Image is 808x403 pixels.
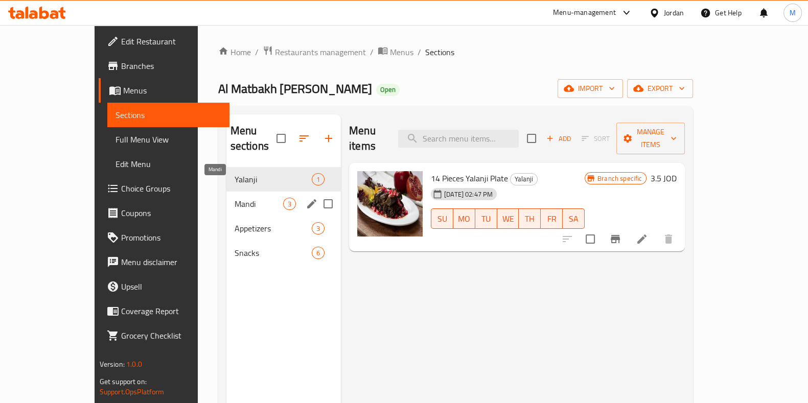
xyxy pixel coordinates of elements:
[510,173,538,185] div: Yalanji
[425,46,454,58] span: Sections
[121,35,221,48] span: Edit Restaurant
[457,211,471,226] span: MO
[390,46,413,58] span: Menus
[107,103,229,127] a: Sections
[235,198,283,210] span: Mandi
[226,216,341,241] div: Appetizers3
[283,198,296,210] div: items
[218,45,694,59] nav: breadcrumb
[100,358,125,371] span: Version:
[292,126,316,151] span: Sort sections
[218,46,251,58] a: Home
[440,189,497,199] span: [DATE] 02:47 PM
[123,84,221,97] span: Menus
[235,222,312,234] span: Appetizers
[435,211,449,226] span: SU
[126,358,142,371] span: 1.0.0
[398,130,519,148] input: search
[625,126,677,151] span: Manage items
[316,126,341,151] button: Add section
[100,385,165,398] a: Support.OpsPlatform
[235,173,312,185] span: Yalanji
[312,175,324,184] span: 1
[226,163,341,269] nav: Menu sections
[349,123,386,154] h2: Menu items
[418,46,421,58] li: /
[99,29,229,54] a: Edit Restaurant
[116,109,221,121] span: Sections
[121,329,221,342] span: Grocery Checklist
[255,46,259,58] li: /
[226,241,341,265] div: Snacks6
[593,174,646,183] span: Branch specific
[497,208,519,229] button: WE
[121,305,221,317] span: Coverage Report
[121,60,221,72] span: Branches
[567,211,581,226] span: SA
[99,54,229,78] a: Branches
[100,375,147,388] span: Get support on:
[575,131,616,147] span: Select section first
[521,128,542,149] span: Select section
[312,222,325,234] div: items
[275,46,366,58] span: Restaurants management
[511,173,537,185] span: Yalanji
[99,299,229,323] a: Coverage Report
[542,131,575,147] button: Add
[312,173,325,185] div: items
[235,247,312,259] span: Snacks
[99,274,229,299] a: Upsell
[226,167,341,192] div: Yalanji1
[501,211,515,226] span: WE
[99,225,229,250] a: Promotions
[376,84,400,96] div: Open
[553,7,616,19] div: Menu-management
[627,79,693,98] button: export
[378,45,413,59] a: Menus
[312,247,325,259] div: items
[790,7,796,18] span: M
[523,211,537,226] span: TH
[580,228,601,250] span: Select to update
[116,133,221,146] span: Full Menu View
[230,123,276,154] h2: Menu sections
[226,192,341,216] div: Mandi3edit
[121,280,221,293] span: Upsell
[563,208,585,229] button: SA
[312,248,324,258] span: 6
[541,208,563,229] button: FR
[270,128,292,149] span: Select all sections
[545,133,572,145] span: Add
[121,256,221,268] span: Menu disclaimer
[616,123,685,154] button: Manage items
[99,201,229,225] a: Coupons
[453,208,475,229] button: MO
[99,250,229,274] a: Menu disclaimer
[479,211,493,226] span: TU
[99,323,229,348] a: Grocery Checklist
[304,196,319,211] button: edit
[603,227,628,251] button: Branch-specific-item
[99,176,229,201] a: Choice Groups
[664,7,684,18] div: Jordan
[431,171,508,186] span: 14 Pieces Yalanji Plate
[121,207,221,219] span: Coupons
[431,208,453,229] button: SU
[312,224,324,233] span: 3
[475,208,497,229] button: TU
[357,171,423,236] img: 14 Pieces Yalanji Plate
[545,211,559,226] span: FR
[651,171,677,185] h6: 3.5 JOD
[370,46,374,58] li: /
[558,79,623,98] button: import
[121,231,221,244] span: Promotions
[635,82,685,95] span: export
[284,199,295,209] span: 3
[263,45,366,59] a: Restaurants management
[121,182,221,195] span: Choice Groups
[99,78,229,103] a: Menus
[542,131,575,147] span: Add item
